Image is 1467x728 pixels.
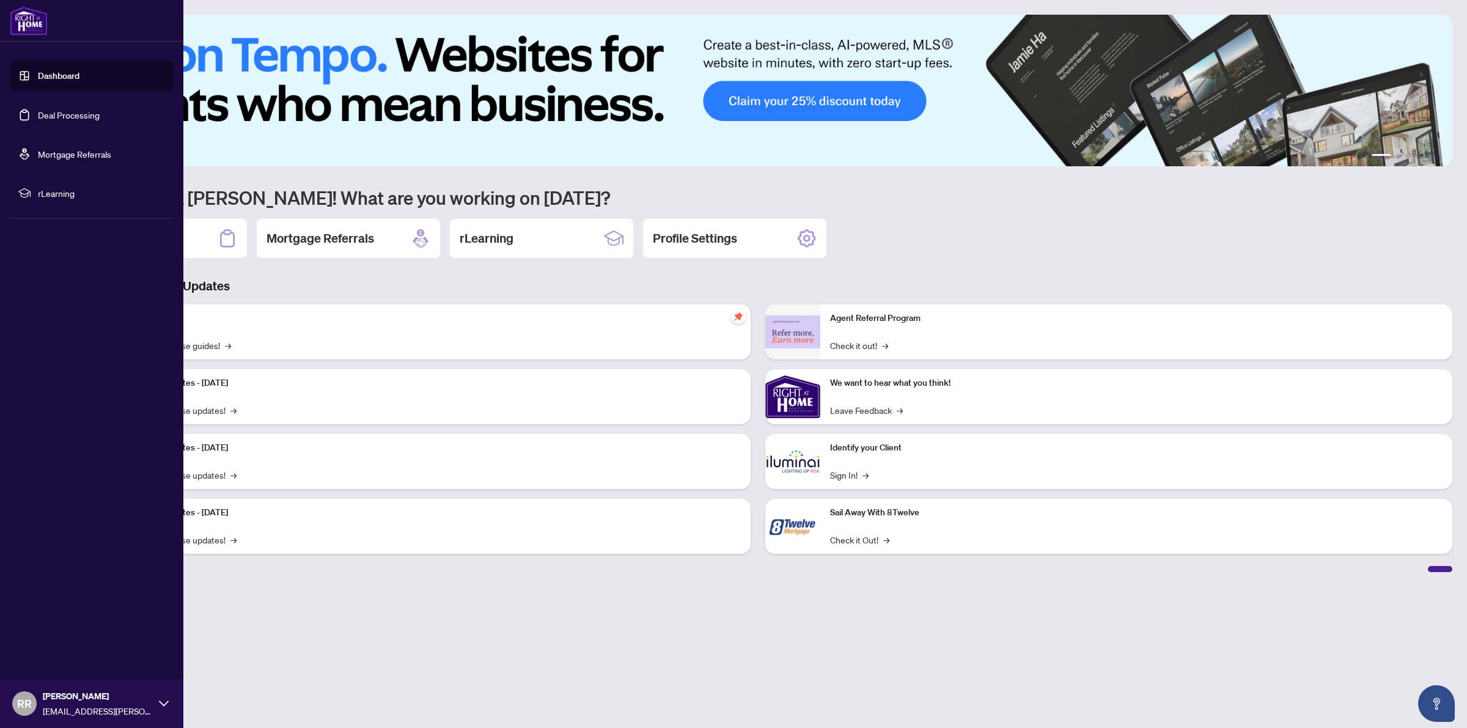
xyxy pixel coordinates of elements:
span: → [882,339,888,352]
span: → [897,403,903,417]
span: [PERSON_NAME] [43,689,153,703]
p: Platform Updates - [DATE] [128,441,741,455]
h2: Mortgage Referrals [267,230,374,247]
button: 5 [1425,154,1430,159]
h1: Welcome back [PERSON_NAME]! What are you working on [DATE]? [64,186,1452,209]
button: Open asap [1418,685,1455,722]
p: Agent Referral Program [830,312,1443,325]
button: 6 [1435,154,1440,159]
img: Agent Referral Program [765,315,820,349]
button: 1 [1372,154,1391,159]
span: [EMAIL_ADDRESS][PERSON_NAME][DOMAIN_NAME] [43,704,153,718]
img: logo [10,6,48,35]
a: Deal Processing [38,109,100,120]
span: pushpin [731,309,746,324]
span: → [883,533,889,546]
span: → [230,403,237,417]
h2: rLearning [460,230,513,247]
button: 3 [1406,154,1411,159]
button: 4 [1416,154,1421,159]
span: → [230,468,237,482]
p: Self-Help [128,312,741,325]
p: Platform Updates - [DATE] [128,506,741,520]
a: Mortgage Referrals [38,149,111,160]
span: → [230,533,237,546]
a: Dashboard [38,70,79,81]
a: Check it Out!→ [830,533,889,546]
img: Sail Away With 8Twelve [765,499,820,554]
button: 2 [1396,154,1401,159]
img: We want to hear what you think! [765,369,820,424]
h3: Brokerage & Industry Updates [64,278,1452,295]
span: rLearning [38,186,165,200]
h2: Profile Settings [653,230,737,247]
span: → [862,468,869,482]
img: Slide 0 [64,15,1452,166]
a: Check it out!→ [830,339,888,352]
p: We want to hear what you think! [830,377,1443,390]
img: Identify your Client [765,434,820,489]
span: RR [17,695,32,712]
p: Identify your Client [830,441,1443,455]
p: Sail Away With 8Twelve [830,506,1443,520]
a: Leave Feedback→ [830,403,903,417]
a: Sign In!→ [830,468,869,482]
p: Platform Updates - [DATE] [128,377,741,390]
span: → [225,339,231,352]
